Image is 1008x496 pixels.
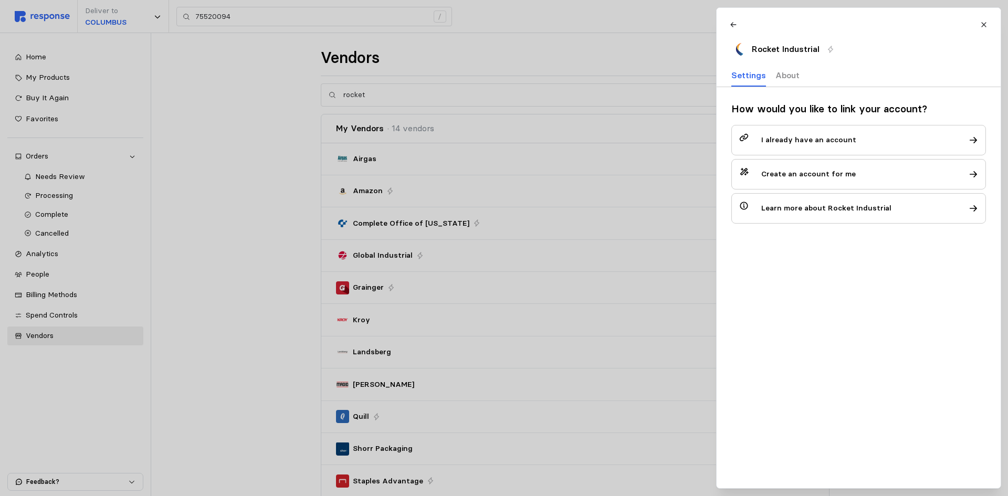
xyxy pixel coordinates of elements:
[761,134,856,146] p: I already have an account
[731,102,927,116] h3: How would you like to link your account?
[731,69,766,82] p: Settings
[761,168,856,180] p: Create an account for me
[775,69,799,82] p: About
[761,203,891,214] p: Learn more about Rocket Industrial
[751,43,819,56] p: Rocket Industrial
